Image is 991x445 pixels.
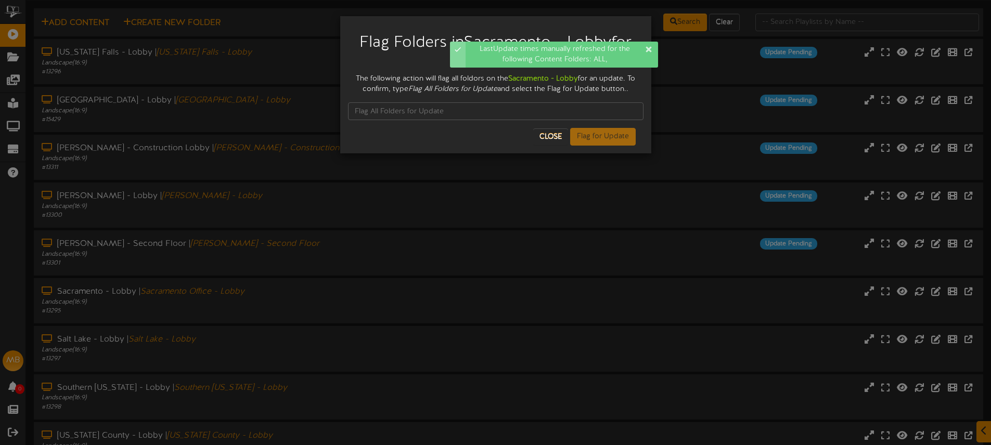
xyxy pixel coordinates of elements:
div: LastUpdate times manually refreshed for the following Content Folders: ALL, [466,42,658,68]
button: Flag for Update [570,128,636,146]
div: The following action will flag all foldors on the for an update. To confirm, type and select the ... [348,74,643,95]
h2: Flag Folders in Sacramento - Lobby for Update [356,34,636,69]
i: Flag All Folders for Update [408,85,497,93]
button: Close [533,128,568,145]
input: Flag All Folders for Update [348,102,643,120]
strong: Sacramento - Lobby [508,75,578,83]
div: Dismiss this notification [645,44,653,55]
